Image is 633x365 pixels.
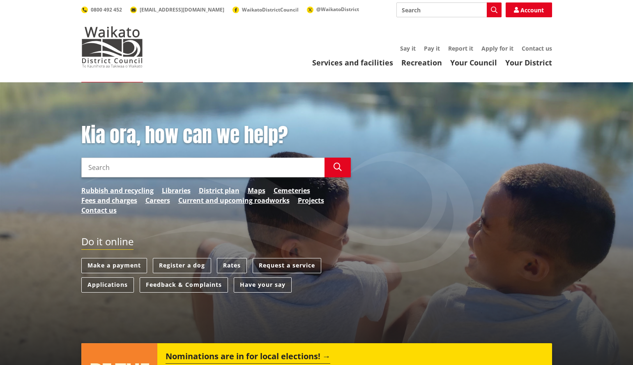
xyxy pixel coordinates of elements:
a: Account [506,2,552,17]
a: Pay it [424,44,440,52]
h2: Do it online [81,236,134,250]
a: Fees and charges [81,195,137,205]
input: Search input [396,2,502,17]
a: Libraries [162,186,191,195]
a: Current and upcoming roadworks [178,195,290,205]
a: Maps [248,186,265,195]
a: Rubbish and recycling [81,186,154,195]
a: Request a service [253,258,321,273]
a: Feedback & Complaints [140,277,228,293]
a: Have your say [234,277,292,293]
a: Register a dog [153,258,211,273]
img: Waikato District Council - Te Kaunihera aa Takiwaa o Waikato [81,26,143,67]
a: @WaikatoDistrict [307,6,359,13]
input: Search input [81,158,325,177]
a: Report it [448,44,473,52]
a: Services and facilities [312,58,393,67]
a: Make a payment [81,258,147,273]
a: Careers [145,195,170,205]
a: 0800 492 452 [81,6,122,13]
a: Contact us [81,205,117,215]
a: Say it [400,44,416,52]
a: Recreation [401,58,442,67]
a: District plan [199,186,239,195]
a: WaikatoDistrictCouncil [232,6,299,13]
span: WaikatoDistrictCouncil [242,6,299,13]
span: [EMAIL_ADDRESS][DOMAIN_NAME] [140,6,224,13]
h1: Kia ora, how can we help? [81,123,351,147]
h2: Nominations are in for local elections! [166,351,330,364]
a: Contact us [522,44,552,52]
span: 0800 492 452 [91,6,122,13]
a: Applications [81,277,134,293]
a: Apply for it [481,44,513,52]
a: [EMAIL_ADDRESS][DOMAIN_NAME] [130,6,224,13]
a: Cemeteries [274,186,310,195]
span: @WaikatoDistrict [316,6,359,13]
a: Rates [217,258,247,273]
a: Projects [298,195,324,205]
a: Your District [505,58,552,67]
a: Your Council [450,58,497,67]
